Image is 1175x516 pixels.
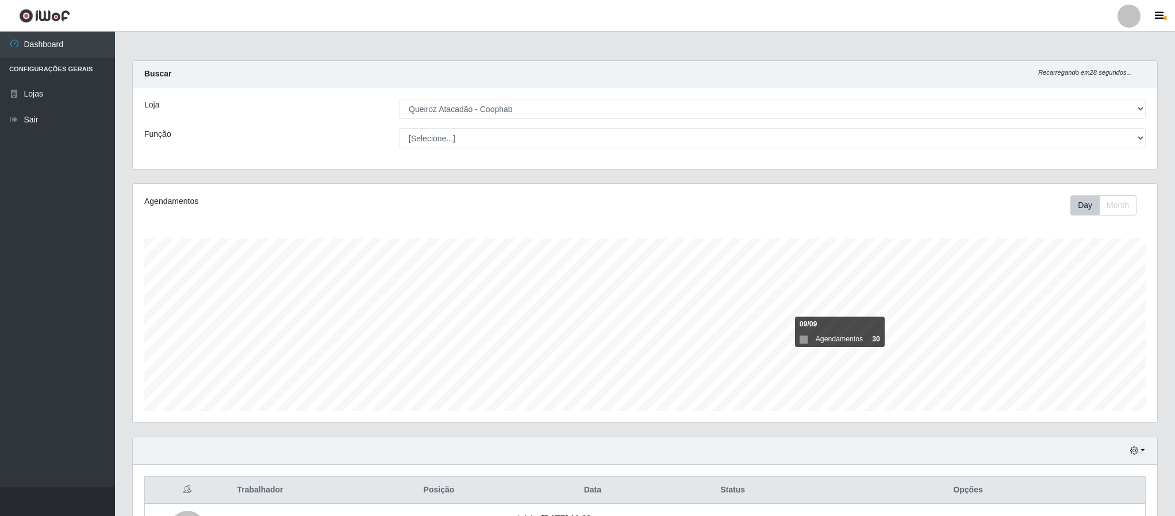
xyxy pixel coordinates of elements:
div: Agendamentos [144,195,551,207]
button: Month [1099,195,1136,215]
i: Recarregando em 28 segundos... [1038,69,1132,76]
th: Status [674,477,791,504]
th: Trabalhador [230,477,367,504]
label: Loja [144,99,159,111]
strong: Buscar [144,69,171,78]
div: Toolbar with button groups [1070,195,1146,215]
div: First group [1070,195,1136,215]
th: Opções [791,477,1146,504]
th: Data [510,477,674,504]
img: CoreUI Logo [19,9,70,23]
th: Posição [367,477,511,504]
button: Day [1070,195,1100,215]
label: Função [144,128,171,140]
